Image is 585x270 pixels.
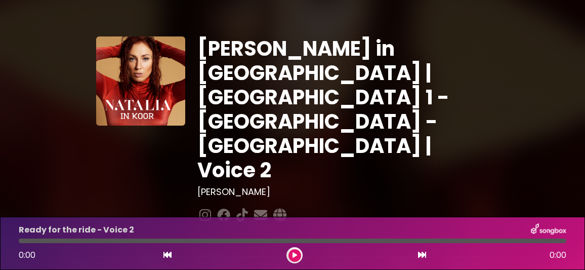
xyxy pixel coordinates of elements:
span: 0:00 [19,249,35,261]
h3: [PERSON_NAME] [197,186,489,198]
img: songbox-logo-white.png [531,223,566,237]
span: 0:00 [550,249,566,261]
h1: [PERSON_NAME] in [GEOGRAPHIC_DATA] | [GEOGRAPHIC_DATA] 1 - [GEOGRAPHIC_DATA] - [GEOGRAPHIC_DATA] ... [197,36,489,182]
p: Ready for the ride - Voice 2 [19,224,134,236]
img: YTVS25JmS9CLUqXqkEhs [96,36,185,126]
